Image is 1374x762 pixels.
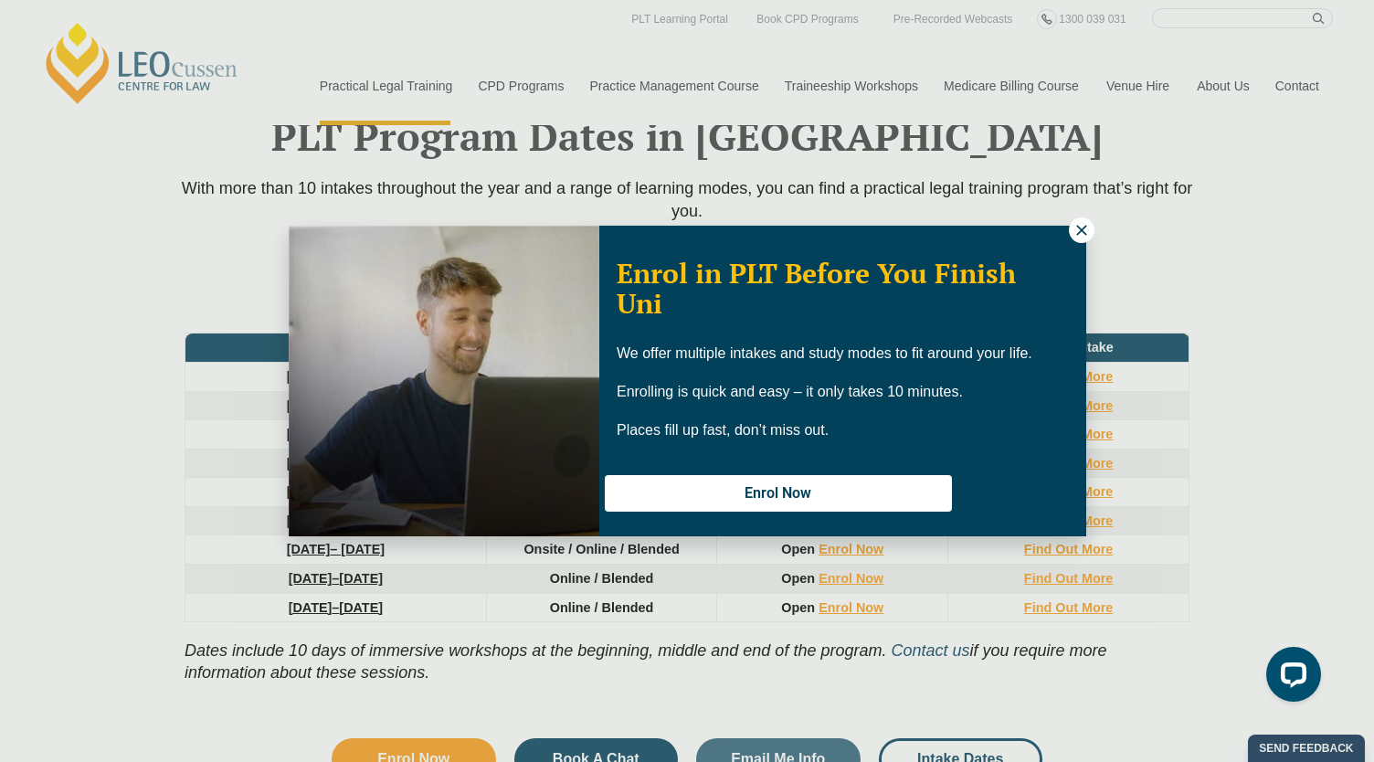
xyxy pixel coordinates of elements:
[617,422,829,438] span: Places fill up fast, don’t miss out.
[289,226,599,536] img: Woman in yellow blouse holding folders looking to the right and smiling
[617,255,1016,322] span: Enrol in PLT Before You Finish Uni
[605,475,952,512] button: Enrol Now
[617,384,963,399] span: Enrolling is quick and easy – it only takes 10 minutes.
[1252,640,1328,716] iframe: LiveChat chat widget
[1069,217,1094,243] button: Close
[617,345,1032,361] span: We offer multiple intakes and study modes to fit around your life.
